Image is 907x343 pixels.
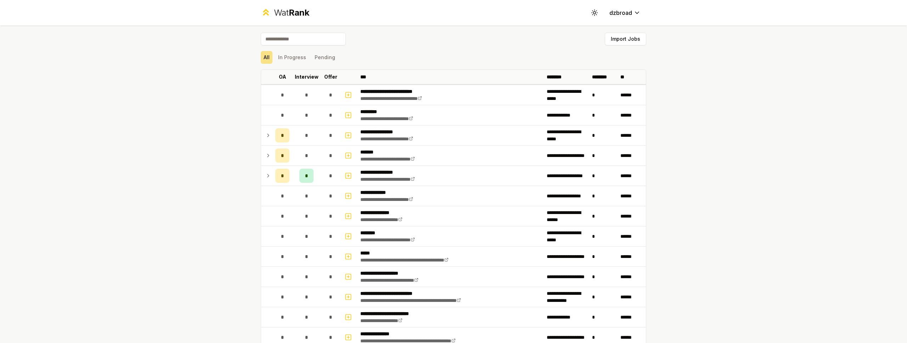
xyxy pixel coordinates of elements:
button: dzbroad [604,6,646,19]
button: All [261,51,272,64]
button: Pending [312,51,338,64]
button: In Progress [275,51,309,64]
button: Import Jobs [605,33,646,45]
p: Offer [324,73,337,80]
a: WatRank [261,7,309,18]
span: Rank [289,7,309,18]
p: OA [279,73,286,80]
span: dzbroad [609,9,632,17]
p: Interview [295,73,319,80]
div: Wat [274,7,309,18]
